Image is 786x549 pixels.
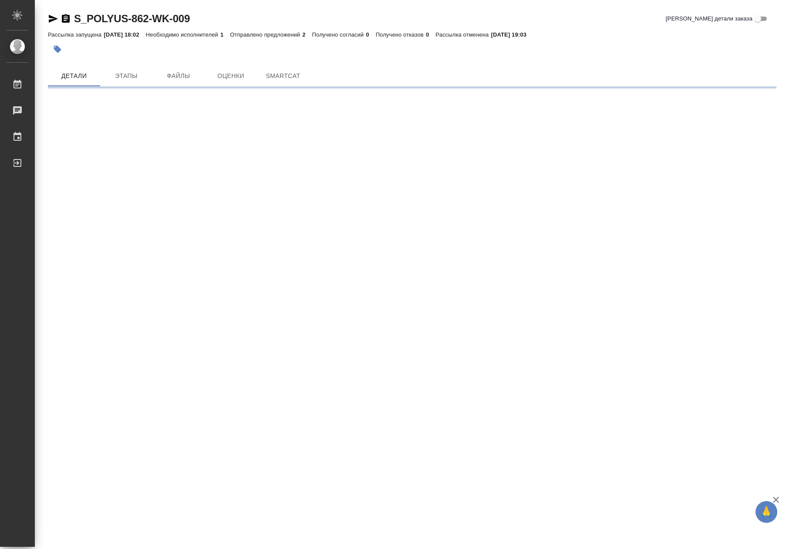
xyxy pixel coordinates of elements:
[666,14,752,23] span: [PERSON_NAME] детали заказа
[53,71,95,81] span: Детали
[210,71,252,81] span: Оценки
[105,71,147,81] span: Этапы
[230,31,302,38] p: Отправлено предложений
[435,31,491,38] p: Рассылка отменена
[61,14,71,24] button: Скопировать ссылку
[48,31,104,38] p: Рассылка запущена
[756,501,777,523] button: 🙏
[104,31,146,38] p: [DATE] 18:02
[74,13,190,24] a: S_POLYUS-862-WK-009
[759,503,774,521] span: 🙏
[220,31,230,38] p: 1
[491,31,533,38] p: [DATE] 19:03
[302,31,312,38] p: 2
[48,40,67,59] button: Добавить тэг
[426,31,435,38] p: 0
[366,31,375,38] p: 0
[146,31,220,38] p: Необходимо исполнителей
[312,31,366,38] p: Получено согласий
[158,71,199,81] span: Файлы
[376,31,426,38] p: Получено отказов
[48,14,58,24] button: Скопировать ссылку для ЯМессенджера
[262,71,304,81] span: SmartCat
